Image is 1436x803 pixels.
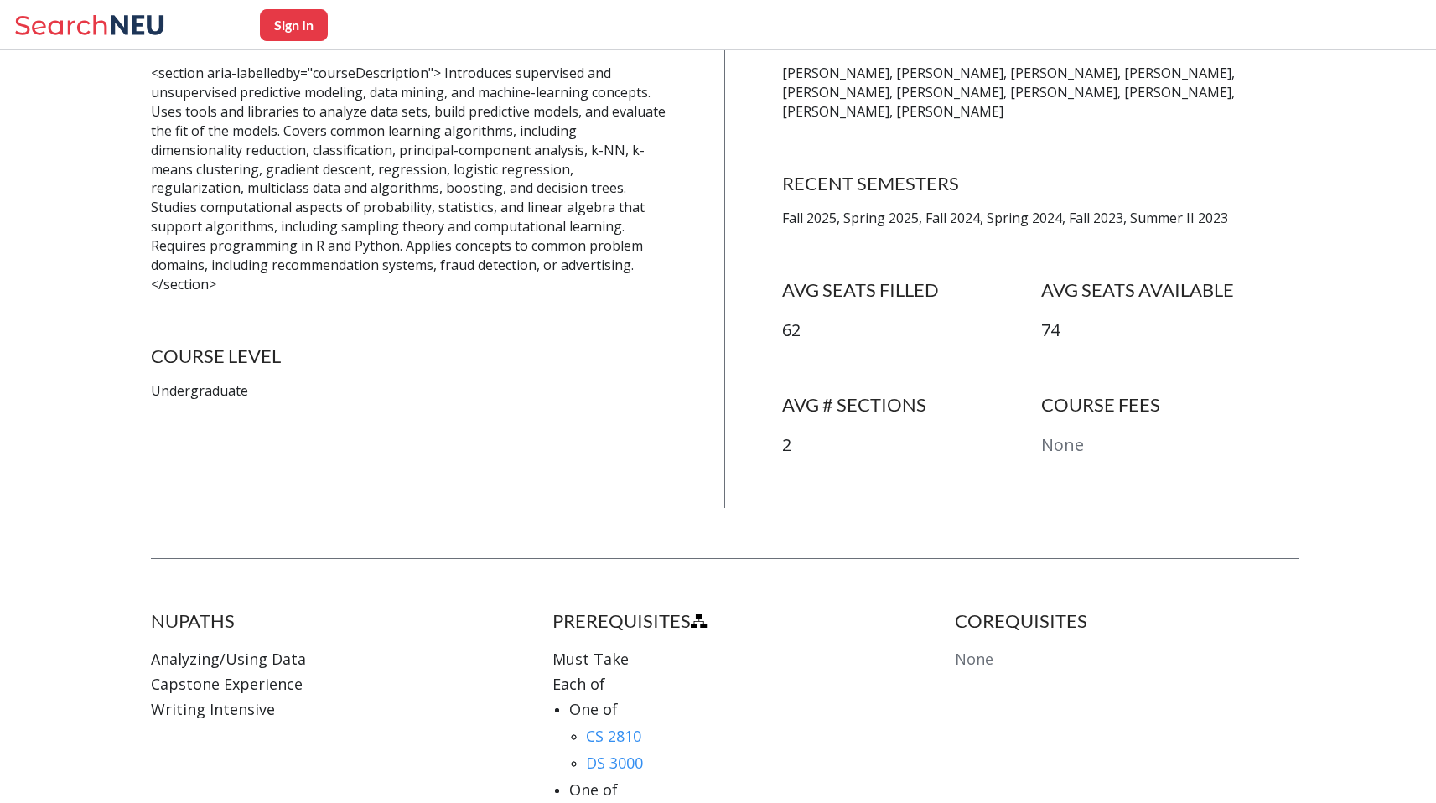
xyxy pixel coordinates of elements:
a: DS 3000 [586,753,643,773]
button: Sign In [260,9,328,41]
p: Writing Intensive [151,697,495,722]
h4: COREQUISITES [955,609,1299,633]
p: Fall 2025, Spring 2025, Fall 2024, Spring 2024, Fall 2023, Summer II 2023 [782,209,1299,228]
p: Undergraduate [151,381,668,401]
p: 74 [1041,319,1299,343]
h4: AVG # SECTIONS [782,393,1040,417]
span: Each of [552,674,605,694]
span: One of [569,699,618,719]
p: Capstone Experience [151,671,495,697]
p: <section aria-labelledby="courseDescription"> Introduces supervised and unsupervised predictive m... [151,64,668,293]
span: Must Take [552,649,629,669]
h4: AVG SEATS AVAILABLE [1041,278,1299,302]
h4: COURSE FEES [1041,393,1299,417]
span: None [955,649,993,669]
p: [PERSON_NAME], [PERSON_NAME], [PERSON_NAME], [PERSON_NAME], [PERSON_NAME], [PERSON_NAME], [PERSON... [782,64,1299,122]
a: CS 2810 [586,726,641,746]
h4: AVG SEATS FILLED [782,278,1040,302]
h4: COURSE LEVEL [151,345,668,368]
p: None [1041,433,1299,458]
span: One of [569,780,618,800]
p: Analyzing/Using Data [151,646,495,671]
h4: RECENT SEMESTERS [782,172,1299,195]
h4: NUPATHS [151,609,495,633]
p: 2 [782,433,1040,458]
p: 62 [782,319,1040,343]
h4: PREREQUISITES [552,609,897,633]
